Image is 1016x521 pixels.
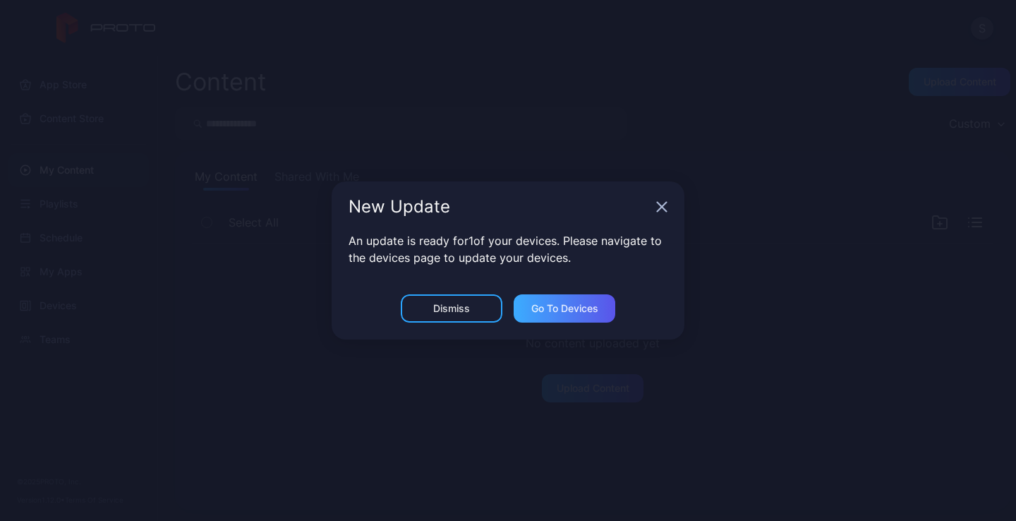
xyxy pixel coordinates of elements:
div: Go to devices [531,303,598,314]
p: An update is ready for 1 of your devices. Please navigate to the devices page to update your devi... [349,232,667,266]
button: Go to devices [514,294,615,323]
button: Dismiss [401,294,502,323]
div: New Update [349,198,651,215]
div: Dismiss [433,303,470,314]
